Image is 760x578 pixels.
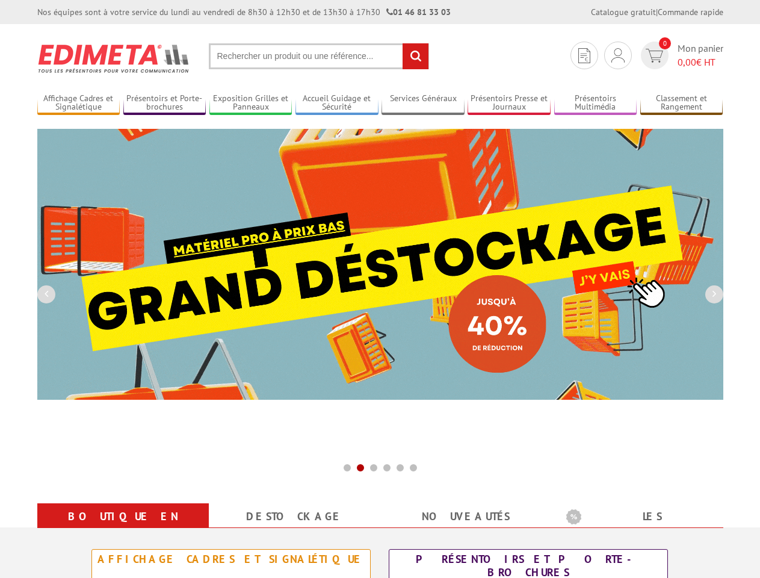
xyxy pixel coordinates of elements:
[578,48,590,63] img: devis rapide
[659,37,671,49] span: 0
[382,93,465,113] a: Services Généraux
[638,42,723,69] a: devis rapide 0 Mon panier 0,00€ HT
[403,43,428,69] input: rechercher
[566,506,717,530] b: Les promotions
[646,49,663,63] img: devis rapide
[566,506,709,549] a: Les promotions
[223,506,366,527] a: Destockage
[37,36,191,81] img: Présentoir, panneau, stand - Edimeta - PLV, affichage, mobilier bureau, entreprise
[591,7,656,17] a: Catalogue gratuit
[295,93,378,113] a: Accueil Guidage et Sécurité
[209,93,292,113] a: Exposition Grilles et Panneaux
[395,506,537,527] a: nouveautés
[37,6,451,18] div: Nos équipes sont à votre service du lundi au vendredi de 8h30 à 12h30 et de 13h30 à 17h30
[386,7,451,17] strong: 01 46 81 33 03
[554,93,637,113] a: Présentoirs Multimédia
[209,43,429,69] input: Rechercher un produit ou une référence...
[658,7,723,17] a: Commande rapide
[640,93,723,113] a: Classement et Rangement
[678,42,723,69] span: Mon panier
[468,93,551,113] a: Présentoirs Presse et Journaux
[37,93,120,113] a: Affichage Cadres et Signalétique
[678,56,696,68] span: 0,00
[591,6,723,18] div: |
[611,48,625,63] img: devis rapide
[123,93,206,113] a: Présentoirs et Porte-brochures
[678,55,723,69] span: € HT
